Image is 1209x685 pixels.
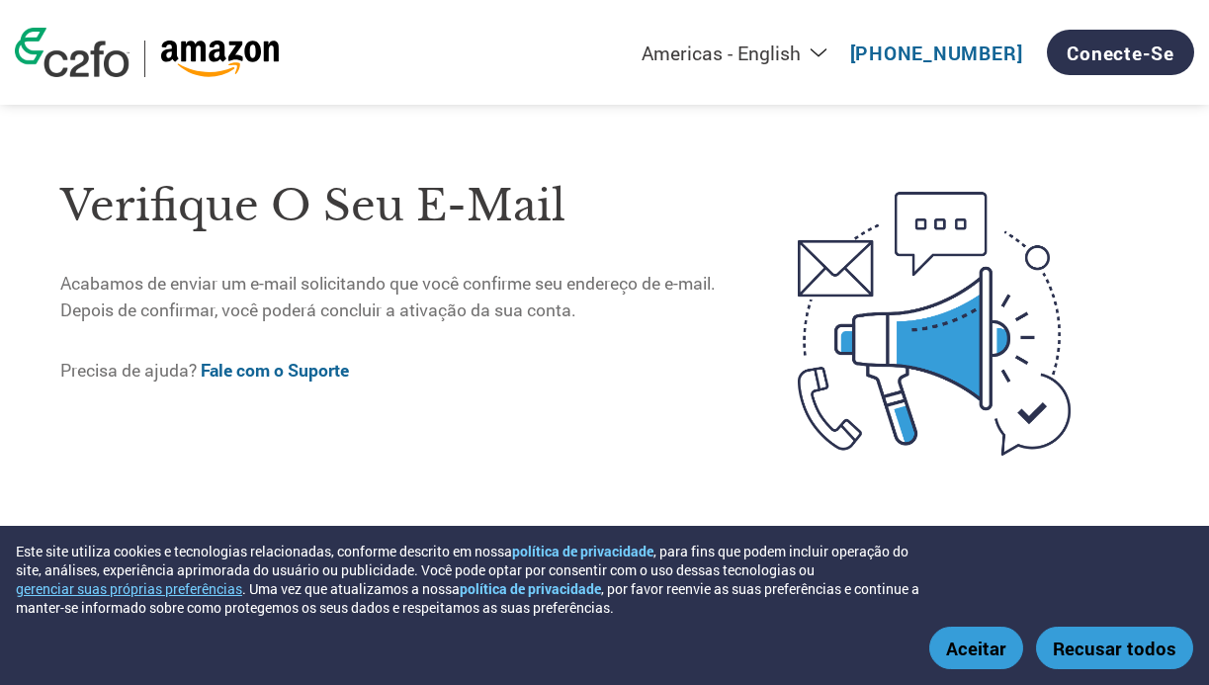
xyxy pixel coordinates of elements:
img: c2fo logo [15,28,130,77]
p: Precisa de ajuda? [60,358,720,384]
a: política de privacidade [460,579,601,598]
button: Aceitar [929,627,1023,669]
a: política de privacidade [512,542,653,560]
a: Fale com o Suporte [201,359,349,382]
img: Amazon [160,41,280,77]
a: Conecte-se [1047,30,1194,75]
div: Este site utiliza cookies e tecnologias relacionadas, conforme descrito em nossa , para fins que ... [16,542,936,617]
img: open-email [720,158,1149,489]
h1: Verifique o seu e-mail [60,174,720,238]
button: Recusar todos [1036,627,1193,669]
button: gerenciar suas próprias preferências [16,579,242,598]
a: [PHONE_NUMBER] [850,41,1023,65]
p: Acabamos de enviar um e-mail solicitando que você confirme seu endereço de e-mail. Depois de conf... [60,271,720,323]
